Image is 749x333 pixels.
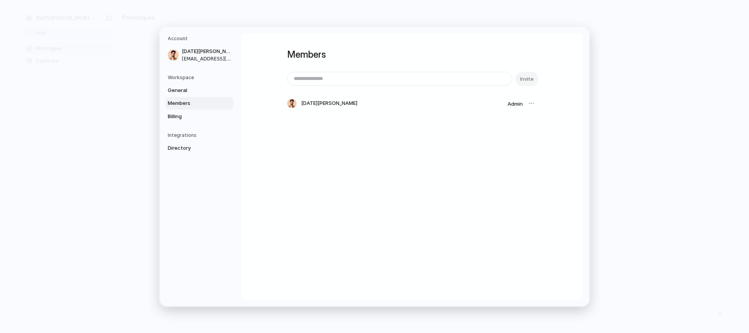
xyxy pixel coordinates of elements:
[165,110,233,122] a: Billing
[165,84,233,96] a: General
[168,86,218,94] span: General
[168,99,218,107] span: Members
[508,101,523,107] span: Admin
[168,112,218,120] span: Billing
[168,35,233,42] h5: Account
[301,99,357,107] span: [DATE][PERSON_NAME]
[182,55,232,62] span: [EMAIL_ADDRESS][DOMAIN_NAME]
[165,97,233,110] a: Members
[168,144,218,152] span: Directory
[168,74,233,81] h5: Workspace
[182,48,232,55] span: [DATE][PERSON_NAME]
[168,132,233,139] h5: Integrations
[287,48,537,62] h1: Members
[165,142,233,154] a: Directory
[165,45,233,65] a: [DATE][PERSON_NAME][EMAIL_ADDRESS][DOMAIN_NAME]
